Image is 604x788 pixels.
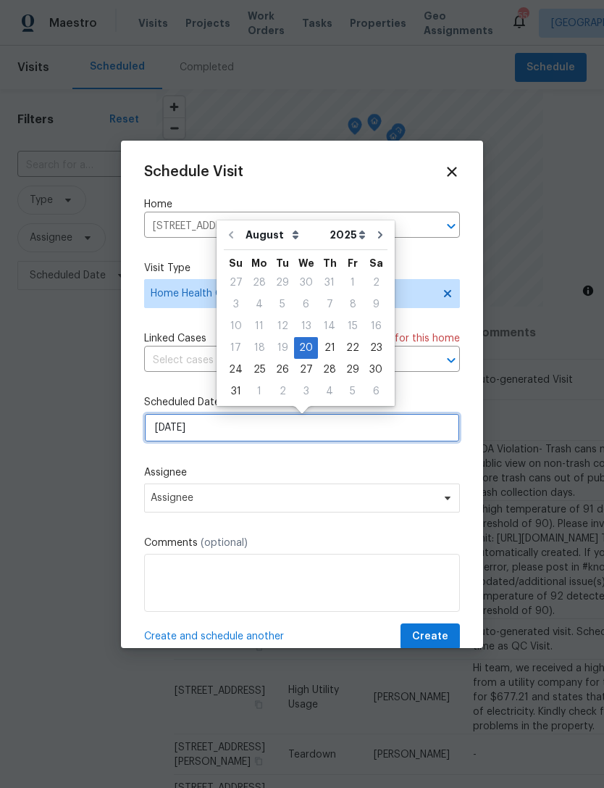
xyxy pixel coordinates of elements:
[364,294,387,315] div: Sat Aug 09 2025
[294,294,318,315] div: 6
[341,316,364,336] div: 15
[248,294,271,315] div: Mon Aug 04 2025
[224,273,248,293] div: 27
[144,536,460,550] label: Comments
[248,272,271,294] div: Mon Jul 28 2025
[318,294,341,315] div: Thu Aug 07 2025
[224,381,248,402] div: 31
[341,294,364,315] div: Fri Aug 08 2025
[151,492,435,504] span: Assignee
[144,465,460,480] label: Assignee
[224,381,248,402] div: Sun Aug 31 2025
[364,360,387,380] div: 30
[271,359,294,381] div: Tue Aug 26 2025
[224,315,248,337] div: Sun Aug 10 2025
[271,315,294,337] div: Tue Aug 12 2025
[224,338,248,358] div: 17
[294,381,318,402] div: Wed Sep 03 2025
[318,315,341,337] div: Thu Aug 14 2025
[294,273,318,293] div: 30
[369,220,391,249] button: Go to next month
[271,338,294,358] div: 19
[364,273,387,293] div: 2
[224,272,248,294] div: Sun Jul 27 2025
[144,395,460,410] label: Scheduled Date
[341,273,364,293] div: 1
[323,258,337,268] abbr: Thursday
[248,338,271,358] div: 18
[294,272,318,294] div: Wed Jul 30 2025
[298,258,314,268] abbr: Wednesday
[318,381,341,402] div: 4
[276,258,289,268] abbr: Tuesday
[441,216,461,236] button: Open
[364,381,387,402] div: 6
[294,360,318,380] div: 27
[364,381,387,402] div: Sat Sep 06 2025
[294,381,318,402] div: 3
[248,337,271,359] div: Mon Aug 18 2025
[294,294,318,315] div: Wed Aug 06 2025
[318,272,341,294] div: Thu Jul 31 2025
[271,337,294,359] div: Tue Aug 19 2025
[341,360,364,380] div: 29
[248,315,271,337] div: Mon Aug 11 2025
[271,294,294,315] div: Tue Aug 05 2025
[248,381,271,402] div: Mon Sep 01 2025
[364,338,387,358] div: 23
[364,337,387,359] div: Sat Aug 23 2025
[144,629,284,644] span: Create and schedule another
[251,258,267,268] abbr: Monday
[144,261,460,275] label: Visit Type
[441,350,461,370] button: Open
[271,360,294,380] div: 26
[318,337,341,359] div: Thu Aug 21 2025
[348,258,358,268] abbr: Friday
[294,359,318,381] div: Wed Aug 27 2025
[248,360,271,380] div: 25
[318,381,341,402] div: Thu Sep 04 2025
[229,258,243,268] abbr: Sunday
[248,273,271,293] div: 28
[364,316,387,336] div: 16
[224,360,248,380] div: 24
[271,316,294,336] div: 12
[318,360,341,380] div: 28
[318,359,341,381] div: Thu Aug 28 2025
[326,224,369,246] select: Year
[294,315,318,337] div: Wed Aug 13 2025
[341,315,364,337] div: Fri Aug 15 2025
[364,315,387,337] div: Sat Aug 16 2025
[271,381,294,402] div: Tue Sep 02 2025
[341,294,364,315] div: 8
[341,337,364,359] div: Fri Aug 22 2025
[341,359,364,381] div: Fri Aug 29 2025
[248,294,271,315] div: 4
[444,164,460,180] span: Close
[318,338,341,358] div: 21
[369,258,383,268] abbr: Saturday
[294,338,318,358] div: 20
[341,381,364,402] div: Fri Sep 05 2025
[224,294,248,315] div: 3
[400,623,460,650] button: Create
[271,381,294,402] div: 2
[294,316,318,336] div: 13
[271,272,294,294] div: Tue Jul 29 2025
[248,359,271,381] div: Mon Aug 25 2025
[144,165,243,179] span: Schedule Visit
[341,272,364,294] div: Fri Aug 01 2025
[364,272,387,294] div: Sat Aug 02 2025
[248,381,271,402] div: 1
[341,338,364,358] div: 22
[144,197,460,212] label: Home
[151,286,432,301] span: Home Health Checkup
[224,294,248,315] div: Sun Aug 03 2025
[224,316,248,336] div: 10
[318,294,341,315] div: 7
[271,273,294,293] div: 29
[144,413,460,442] input: M/D/YYYY
[341,381,364,402] div: 5
[318,316,341,336] div: 14
[364,294,387,315] div: 9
